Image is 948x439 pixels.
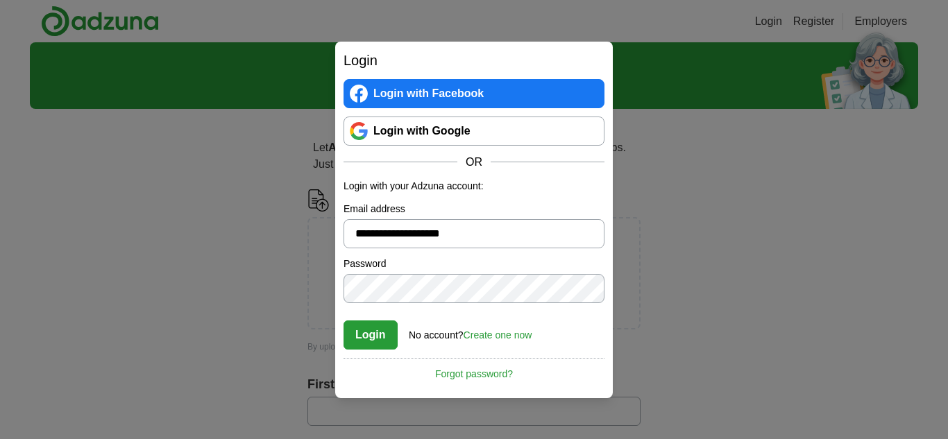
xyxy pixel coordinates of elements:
a: Login with Facebook [344,79,604,108]
a: Forgot password? [344,358,604,381]
button: Login [344,320,398,350]
a: Create one now [464,329,532,341]
p: Login with your Adzuna account: [344,179,604,193]
h2: Login [344,50,604,71]
a: Login with Google [344,117,604,146]
span: OR [457,154,491,171]
label: Password [344,257,604,271]
label: Email address [344,202,604,216]
div: No account? [409,320,532,343]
